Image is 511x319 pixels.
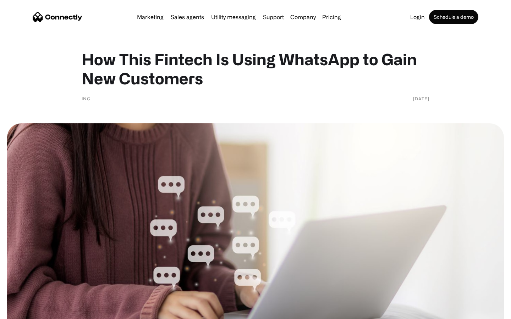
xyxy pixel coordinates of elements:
[33,12,82,22] a: home
[208,14,259,20] a: Utility messaging
[168,14,207,20] a: Sales agents
[14,307,43,317] ul: Language list
[134,14,166,20] a: Marketing
[290,12,316,22] div: Company
[407,14,428,20] a: Login
[413,95,429,102] div: [DATE]
[319,14,344,20] a: Pricing
[82,50,429,88] h1: How This Fintech Is Using WhatsApp to Gain New Customers
[82,95,90,102] div: INC
[7,307,43,317] aside: Language selected: English
[429,10,478,24] a: Schedule a demo
[288,12,318,22] div: Company
[260,14,287,20] a: Support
